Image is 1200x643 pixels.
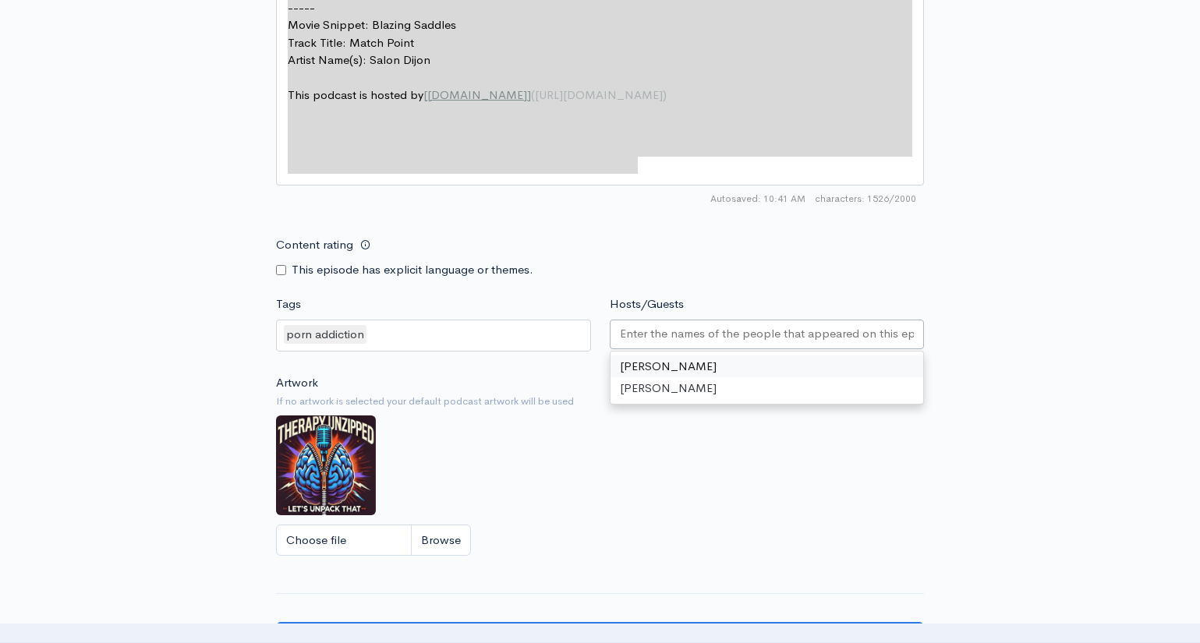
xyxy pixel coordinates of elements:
span: ) [663,87,667,102]
label: This episode has explicit language or themes. [292,261,533,279]
span: ] [527,87,531,102]
span: Artist Name(s): Salon Dijon [288,52,430,67]
span: Autosaved: 10:41 AM [710,192,805,206]
input: Enter the names of the people that appeared on this episode [620,325,915,343]
small: If no artwork is selected your default podcast artwork will be used [276,394,924,409]
label: Artwork [276,374,318,392]
span: This podcast is hosted by [288,87,423,102]
span: Movie Snippet: Blazing Saddles [288,17,456,32]
div: [PERSON_NAME] [611,377,924,400]
label: Hosts/Guests [610,295,684,313]
span: [URL][DOMAIN_NAME] [535,87,663,102]
span: Track Title: Match Point [288,35,414,50]
span: ( [531,87,535,102]
span: 1526/2000 [815,192,916,206]
label: Content rating [276,229,353,261]
label: Tags [276,295,301,313]
div: porn addiction [284,325,366,344]
span: [ [423,87,427,102]
div: [PERSON_NAME] [611,355,924,378]
span: [DOMAIN_NAME] [427,87,527,102]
